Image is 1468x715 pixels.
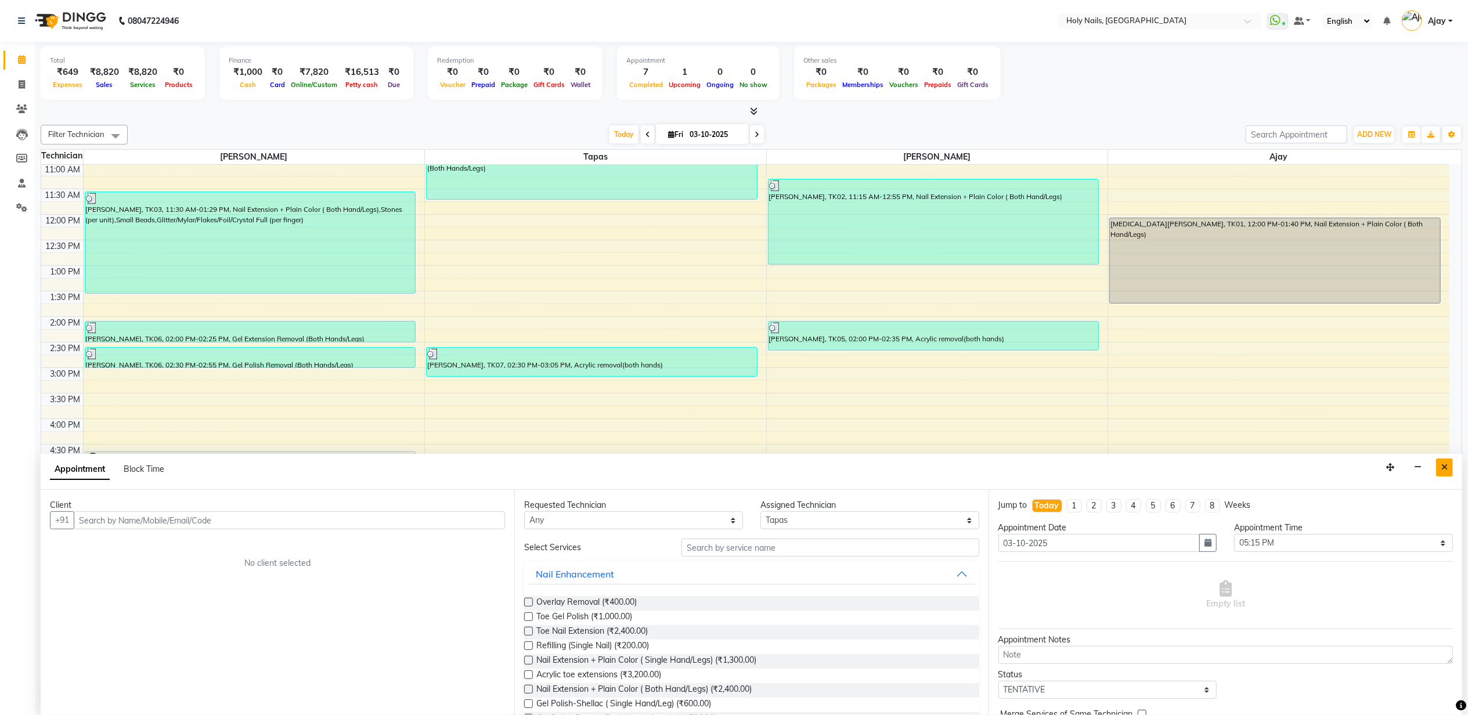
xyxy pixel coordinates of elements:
span: Card [267,81,288,89]
button: Close [1436,458,1453,476]
div: ₹0 [384,66,404,79]
div: 4:00 PM [48,419,83,431]
span: Packages [803,81,839,89]
div: ₹0 [498,66,531,79]
span: Memberships [839,81,886,89]
div: ₹0 [921,66,954,79]
li: 7 [1185,499,1200,512]
div: ₹8,820 [124,66,162,79]
span: Tapas [425,150,766,164]
div: ₹7,820 [288,66,340,79]
div: Appointment Date [998,522,1217,534]
div: ₹0 [267,66,288,79]
span: Ajay [1428,15,1446,27]
div: Requested Technician [524,499,743,511]
span: Expenses [50,81,85,89]
div: No client selected [78,557,477,569]
span: Ajay [1108,150,1449,164]
div: 1 [666,66,704,79]
div: Select Services [515,541,673,554]
div: [PERSON_NAME], TK08, 04:30 PM-05:40 PM, Gel Overlay With Color (Both Hands/Legs) [85,452,416,510]
div: Status [998,669,1217,681]
div: Finance [229,56,404,66]
div: Total [50,56,196,66]
span: ADD NEW [1357,130,1391,139]
div: ₹0 [162,66,196,79]
span: Cash [237,81,259,89]
img: logo [30,5,109,37]
div: 2:30 PM [48,342,83,355]
div: 3:30 PM [48,393,83,406]
span: Empty list [1206,580,1245,610]
div: [PERSON_NAME], TK06, 02:00 PM-02:25 PM, Gel Extension Removal (Both Hands/Legs) [85,322,416,342]
div: ₹0 [954,66,991,79]
div: 11:30 AM [43,189,83,201]
span: Toe Gel Polish (₹1,000.00) [536,611,632,625]
div: 12:00 PM [44,215,83,227]
div: ₹649 [50,66,85,79]
div: ₹0 [803,66,839,79]
div: [PERSON_NAME], TK04, 10:30 AM-11:40 AM, Gel Polish-Shellac (Both Hands/Legs),Gel Polish Removal (... [427,140,757,199]
input: yyyy-mm-dd [998,534,1200,552]
div: ₹0 [886,66,921,79]
div: 4:30 PM [48,445,83,457]
button: +91 [50,511,74,529]
img: Ajay [1402,10,1422,31]
div: [PERSON_NAME], TK05, 02:00 PM-02:35 PM, Acrylic removal(both hands) [769,322,1099,350]
li: 2 [1087,499,1102,512]
span: Gift Cards [531,81,568,89]
button: Nail Enhancement [529,564,974,584]
div: ₹16,513 [340,66,384,79]
div: Other sales [803,56,991,66]
input: Search Appointment [1246,125,1347,143]
span: Voucher [437,81,468,89]
li: 3 [1106,499,1121,512]
div: 1:00 PM [48,266,83,278]
div: ₹0 [568,66,593,79]
span: Ongoing [704,81,737,89]
div: Appointment [626,56,770,66]
span: No show [737,81,770,89]
div: ₹8,820 [85,66,124,79]
span: Gel Polish-Shellac ( Single Hand/Leg) (₹600.00) [536,698,711,712]
input: Search by service name [681,539,979,557]
input: Search by Name/Mobile/Email/Code [74,511,505,529]
span: Nail Extension + Plain Color ( Single Hand/Legs) (₹1,300.00) [536,654,756,669]
div: [PERSON_NAME], TK06, 02:30 PM-02:55 PM, Gel Polish Removal (Both Hands/Legs) [85,348,416,367]
span: Acrylic toe extensions (₹3,200.00) [536,669,661,683]
div: 3:00 PM [48,368,83,380]
div: ₹0 [531,66,568,79]
span: Online/Custom [288,81,340,89]
span: Today [609,125,639,143]
div: [PERSON_NAME], TK07, 02:30 PM-03:05 PM, Acrylic removal(both hands) [427,348,757,376]
span: Fri [665,130,686,139]
div: ₹0 [839,66,886,79]
div: Appointment Time [1234,522,1453,534]
span: Due [385,81,403,89]
b: 08047224946 [128,5,179,37]
div: Today [1035,500,1059,512]
div: 11:00 AM [43,164,83,176]
span: Petty cash [343,81,381,89]
div: [PERSON_NAME], TK02, 11:15 AM-12:55 PM, Nail Extension + Plain Color ( Both Hand/Legs) [769,179,1099,264]
span: Overlay Removal (₹400.00) [536,596,637,611]
span: Products [162,81,196,89]
span: Upcoming [666,81,704,89]
input: 2025-10-03 [686,126,744,143]
span: Nail Extension + Plain Color ( Both Hand/Legs) (₹2,400.00) [536,683,752,698]
li: 6 [1166,499,1181,512]
li: 5 [1146,499,1161,512]
span: Sales [93,81,116,89]
span: Gift Cards [954,81,991,89]
div: ₹0 [437,66,468,79]
span: Completed [626,81,666,89]
div: Redemption [437,56,593,66]
span: [PERSON_NAME] [767,150,1108,164]
div: Jump to [998,499,1027,511]
div: 0 [737,66,770,79]
li: 8 [1205,499,1220,512]
div: 2:00 PM [48,317,83,329]
span: Prepaid [468,81,498,89]
li: 1 [1067,499,1082,512]
div: Appointment Notes [998,634,1453,646]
